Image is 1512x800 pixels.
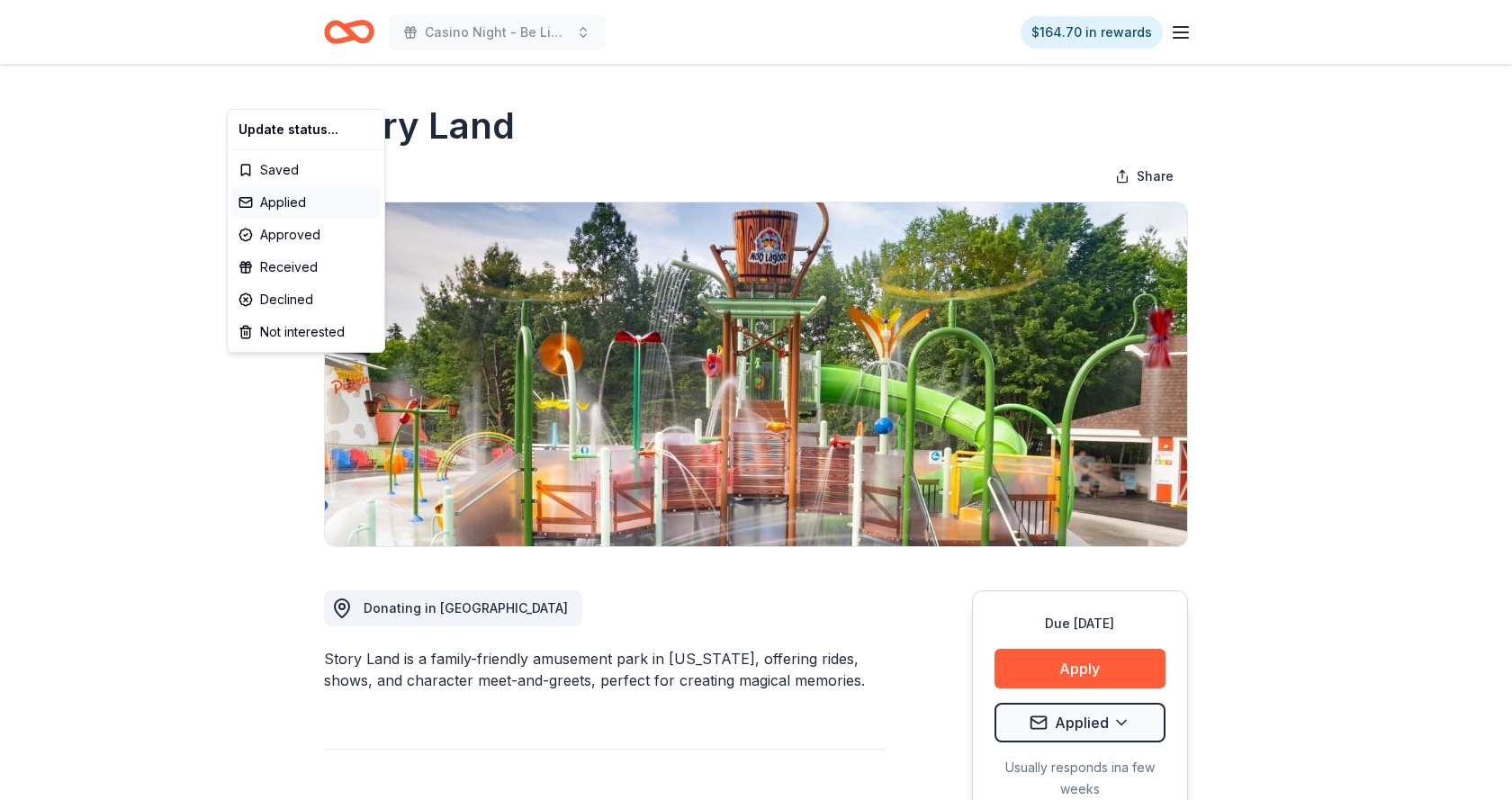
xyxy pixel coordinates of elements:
[231,186,381,219] div: Applied
[425,22,569,43] span: Casino Night - Be Like Brit 15 Years
[231,219,381,251] div: Approved
[231,283,381,316] div: Declined
[231,316,381,348] div: Not interested
[231,154,381,186] div: Saved
[231,251,381,283] div: Received
[231,113,381,146] div: Update status...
